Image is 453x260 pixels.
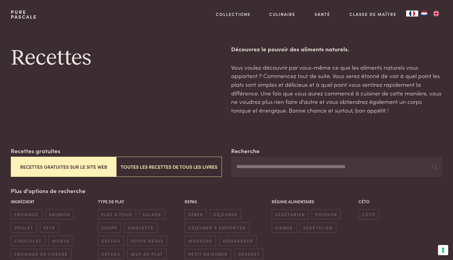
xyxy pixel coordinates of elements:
span: gâteau [98,236,124,246]
div: Language [406,11,418,17]
span: morue [48,236,73,246]
a: FR [406,11,418,17]
button: Toutes les recettes de tous les livres [116,157,222,177]
span: végétarien [272,209,309,219]
span: petit déjeuner [185,249,231,259]
label: Recherche [231,147,260,155]
button: Recettes gratuites sur le site web [11,157,116,177]
span: céto [358,209,379,219]
a: Classe de maître [349,11,397,17]
a: Collections [216,11,250,17]
p: Ingrédient [11,198,95,205]
a: PurePascale [11,10,37,19]
span: soupe [98,222,121,232]
span: démarreur [219,236,257,246]
span: déjeuner [210,209,241,219]
p: Céto [358,198,442,205]
span: dîner [185,209,207,219]
span: œuf au plat [127,249,167,259]
a: Santé [315,11,330,17]
span: végétalien [300,222,336,232]
strong: Découvrez le pouvoir des aliments naturels. [231,45,349,53]
p: Vous voulez découvrir par vous-même ce que les aliments naturels vous apportent ? Commencez tout ... [231,63,442,115]
button: Vos préférences en matière de consentement pour les technologies de suivi [438,245,448,255]
span: plat à four [98,209,136,219]
span: omelette [124,222,157,232]
p: Régime alimentaire [272,198,355,205]
p: Type de plat [98,198,182,205]
span: viande [272,222,297,232]
span: morsure [185,236,216,246]
h1: Recettes [11,45,222,72]
span: salade [139,209,165,219]
span: saumon [45,209,74,219]
a: EN [430,11,442,17]
span: chocolat [11,236,45,246]
span: poulet [11,222,37,232]
span: soupe repas [127,236,167,246]
span: fromage [11,209,42,219]
span: déjeuner à emporter [185,222,249,232]
aside: Language selected: Français [406,11,442,17]
a: NL [418,11,430,17]
span: fromage de chèvre [11,249,71,259]
p: Repas [185,198,268,205]
span: poisson [312,209,340,219]
label: Recettes gratuites [11,147,60,155]
span: feta [40,222,59,232]
ul: Language list [418,11,442,17]
span: gâteau [98,249,124,259]
span: dessert [234,249,263,259]
a: Culinaire [269,11,295,17]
